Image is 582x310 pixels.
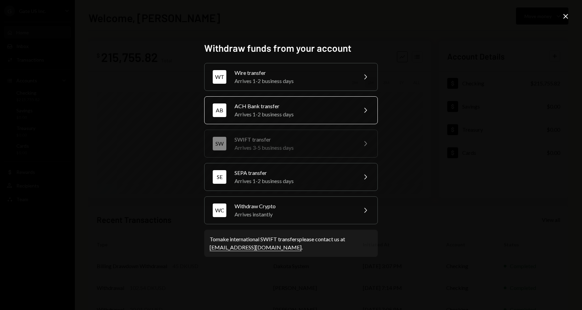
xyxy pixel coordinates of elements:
button: ABACH Bank transferArrives 1-2 business days [204,96,378,124]
div: Arrives instantly [235,210,353,218]
button: SESEPA transferArrives 1-2 business days [204,163,378,191]
div: SEPA transfer [235,169,353,177]
div: Arrives 3-5 business days [235,144,353,152]
div: Arrives 1-2 business days [235,177,353,185]
div: To make international SWIFT transfers please contact us at . [210,235,372,251]
div: WC [213,203,226,217]
div: Wire transfer [235,69,353,77]
button: SWSWIFT transferArrives 3-5 business days [204,130,378,158]
button: WTWire transferArrives 1-2 business days [204,63,378,91]
div: WT [213,70,226,84]
h2: Withdraw funds from your account [204,42,378,55]
div: ACH Bank transfer [235,102,353,110]
div: SWIFT transfer [235,135,353,144]
div: Arrives 1-2 business days [235,77,353,85]
button: WCWithdraw CryptoArrives instantly [204,196,378,224]
div: Withdraw Crypto [235,202,353,210]
div: SW [213,137,226,150]
div: SE [213,170,226,184]
div: AB [213,103,226,117]
div: Arrives 1-2 business days [235,110,353,118]
a: [EMAIL_ADDRESS][DOMAIN_NAME] [210,244,302,251]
